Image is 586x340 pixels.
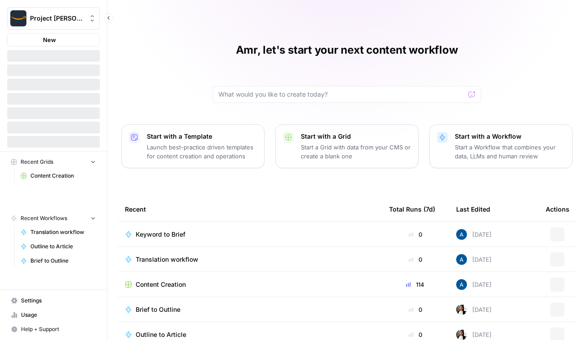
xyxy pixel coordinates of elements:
[7,155,100,169] button: Recent Grids
[17,239,100,254] a: Outline to Article
[21,311,96,319] span: Usage
[456,304,492,315] div: [DATE]
[30,257,96,265] span: Brief to Outline
[456,279,492,290] div: [DATE]
[136,230,185,239] span: Keyword to Brief
[125,197,375,221] div: Recent
[236,43,458,57] h1: Amr, let's start your next content workflow
[17,225,100,239] a: Translation workflow
[125,230,375,239] a: Keyword to Brief
[7,308,100,322] a: Usage
[21,214,67,222] span: Recent Workflows
[17,169,100,183] a: Content Creation
[546,197,569,221] div: Actions
[456,229,467,240] img: he81ibor8lsei4p3qvg4ugbvimgp
[10,10,26,26] img: Project Kuiper Logo
[301,143,411,161] p: Start a Grid with data from your CMS or create a blank one
[147,132,257,141] p: Start with a Template
[456,229,492,240] div: [DATE]
[389,280,442,289] div: 114
[30,14,84,23] span: Project [PERSON_NAME]
[7,293,100,308] a: Settings
[301,132,411,141] p: Start with a Grid
[456,329,467,340] img: xqjo96fmx1yk2e67jao8cdkou4un
[30,242,96,251] span: Outline to Article
[136,330,186,339] span: Outline to Article
[17,254,100,268] a: Brief to Outline
[7,33,100,47] button: New
[125,280,375,289] a: Content Creation
[389,330,442,339] div: 0
[389,230,442,239] div: 0
[30,172,96,180] span: Content Creation
[389,255,442,264] div: 0
[7,212,100,225] button: Recent Workflows
[456,304,467,315] img: xqjo96fmx1yk2e67jao8cdkou4un
[21,297,96,305] span: Settings
[389,305,442,314] div: 0
[389,197,435,221] div: Total Runs (7d)
[30,228,96,236] span: Translation workflow
[147,143,257,161] p: Launch best-practice driven templates for content creation and operations
[218,90,465,99] input: What would you like to create today?
[455,132,565,141] p: Start with a Workflow
[456,329,492,340] div: [DATE]
[43,35,56,44] span: New
[125,255,375,264] a: Translation workflow
[429,124,573,168] button: Start with a WorkflowStart a Workflow that combines your data, LLMs and human review
[275,124,419,168] button: Start with a GridStart a Grid with data from your CMS or create a blank one
[121,124,265,168] button: Start with a TemplateLaunch best-practice driven templates for content creation and operations
[456,197,490,221] div: Last Edited
[21,158,53,166] span: Recent Grids
[125,305,375,314] a: Brief to Outline
[21,325,96,333] span: Help + Support
[7,7,100,30] button: Workspace: Project Kuiper
[456,254,492,265] div: [DATE]
[136,255,198,264] span: Translation workflow
[455,143,565,161] p: Start a Workflow that combines your data, LLMs and human review
[456,279,467,290] img: he81ibor8lsei4p3qvg4ugbvimgp
[125,330,375,339] a: Outline to Article
[456,254,467,265] img: he81ibor8lsei4p3qvg4ugbvimgp
[7,322,100,336] button: Help + Support
[136,305,180,314] span: Brief to Outline
[136,280,186,289] span: Content Creation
